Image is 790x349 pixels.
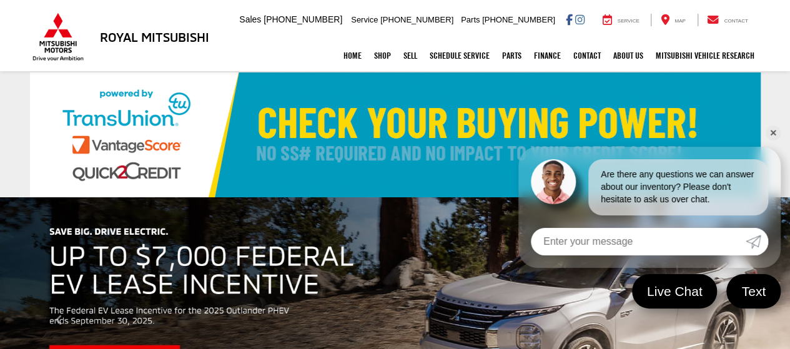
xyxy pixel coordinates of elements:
a: Submit [746,228,768,255]
span: [PHONE_NUMBER] [264,14,342,24]
img: Agent profile photo [531,159,576,204]
a: Home [337,40,368,71]
span: [PHONE_NUMBER] [482,15,555,24]
a: Instagram: Click to visit our Instagram page [575,14,585,24]
h3: Royal Mitsubishi [100,30,209,44]
span: Service [351,15,378,24]
div: Are there any questions we can answer about our inventory? Please don't hesitate to ask us over c... [588,159,768,215]
span: Contact [724,18,748,24]
img: Mitsubishi [30,12,86,61]
a: Schedule Service: Opens in a new tab [423,40,496,71]
span: [PHONE_NUMBER] [380,15,453,24]
input: Enter your message [531,228,746,255]
a: Shop [368,40,397,71]
a: Live Chat [632,274,718,308]
span: Live Chat [641,283,709,300]
a: Parts: Opens in a new tab [496,40,528,71]
a: Contact [567,40,607,71]
a: Map [651,14,694,26]
img: Check Your Buying Power [30,72,761,197]
a: Finance [528,40,567,71]
span: Map [674,18,685,24]
a: About Us [607,40,649,71]
span: Parts [461,15,480,24]
a: Service [593,14,649,26]
span: Sales [239,14,261,24]
span: Service [618,18,639,24]
a: Mitsubishi Vehicle Research [649,40,761,71]
a: Sell [397,40,423,71]
span: Text [735,283,772,300]
a: Contact [698,14,758,26]
a: Facebook: Click to visit our Facebook page [566,14,573,24]
a: Text [726,274,781,308]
